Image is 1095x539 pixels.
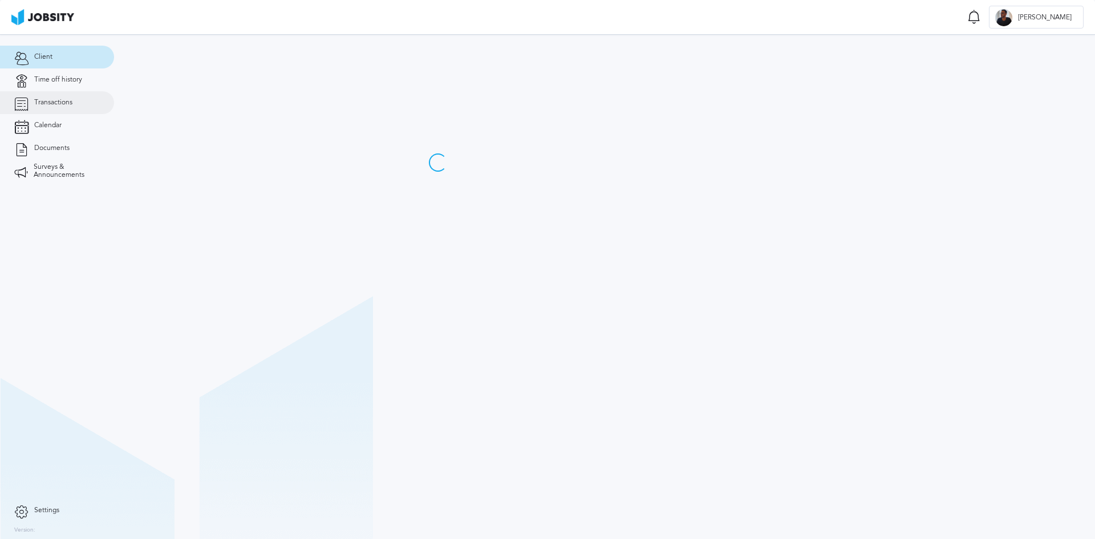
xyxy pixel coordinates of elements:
span: [PERSON_NAME] [1012,14,1077,22]
span: Time off history [34,76,82,84]
img: ab4bad089aa723f57921c736e9817d99.png [11,9,74,25]
span: Settings [34,506,59,514]
span: Documents [34,144,70,152]
span: Calendar [34,121,62,129]
span: Surveys & Announcements [34,163,100,179]
button: G[PERSON_NAME] [989,6,1084,29]
div: G [995,9,1012,26]
span: Client [34,53,52,61]
label: Version: [14,527,35,534]
span: Transactions [34,99,72,107]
